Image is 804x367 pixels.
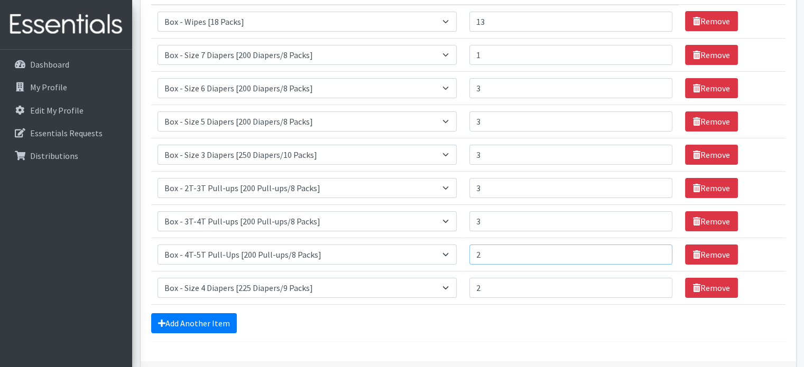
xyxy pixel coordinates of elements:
[685,178,738,198] a: Remove
[685,145,738,165] a: Remove
[4,100,128,121] a: Edit My Profile
[685,78,738,98] a: Remove
[685,11,738,31] a: Remove
[30,150,78,161] p: Distributions
[4,7,128,42] img: HumanEssentials
[685,45,738,65] a: Remove
[4,123,128,144] a: Essentials Requests
[685,111,738,131] a: Remove
[30,128,103,138] p: Essentials Requests
[30,82,67,92] p: My Profile
[685,244,738,265] a: Remove
[30,105,84,116] p: Edit My Profile
[4,145,128,166] a: Distributions
[685,278,738,298] a: Remove
[4,54,128,75] a: Dashboard
[685,211,738,231] a: Remove
[4,77,128,98] a: My Profile
[30,59,69,70] p: Dashboard
[151,313,237,333] a: Add Another Item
